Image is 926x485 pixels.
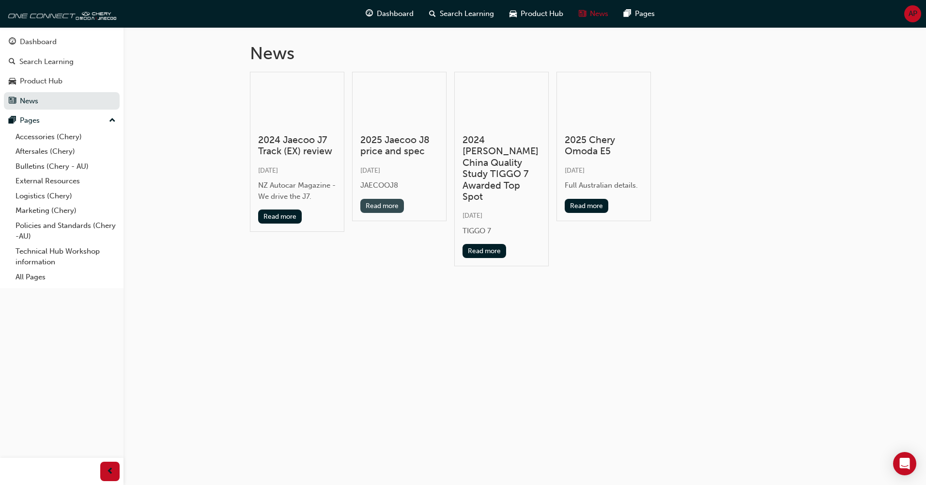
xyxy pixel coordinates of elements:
[429,8,436,20] span: search-icon
[258,180,336,202] div: NZ Autocar Magazine - We drive the J7.
[4,33,120,51] a: Dashboard
[4,92,120,110] a: News
[12,244,120,270] a: Technical Hub Workshop information
[463,134,540,202] h3: 2024 [PERSON_NAME] China Quality Study TIGGO 7 Awarded Top Spot
[377,8,414,19] span: Dashboard
[360,199,404,213] button: Read more
[250,72,344,232] a: 2024 Jaecoo J7 Track (EX) review[DATE]NZ Autocar Magazine - We drive the J7.Read more
[107,466,114,478] span: prev-icon
[440,8,494,19] span: Search Learning
[12,174,120,189] a: External Resources
[9,97,16,106] span: news-icon
[12,270,120,285] a: All Pages
[565,166,585,175] span: [DATE]
[366,8,373,20] span: guage-icon
[12,159,120,174] a: Bulletins (Chery - AU)
[4,112,120,129] button: Pages
[258,166,278,175] span: [DATE]
[463,211,482,220] span: [DATE]
[9,77,16,86] span: car-icon
[12,203,120,218] a: Marketing (Chery)
[109,114,116,127] span: up-icon
[463,226,540,237] div: TIGGO 7
[909,8,917,19] span: AP
[258,134,336,157] h3: 2024 Jaecoo J7 Track (EX) review
[258,210,302,224] button: Read more
[360,166,380,175] span: [DATE]
[360,180,438,191] div: JAECOOJ8
[590,8,608,19] span: News
[20,115,40,126] div: Pages
[509,8,517,20] span: car-icon
[12,189,120,204] a: Logistics (Chery)
[571,4,616,24] a: news-iconNews
[616,4,663,24] a: pages-iconPages
[20,76,62,87] div: Product Hub
[624,8,631,20] span: pages-icon
[4,72,120,90] a: Product Hub
[12,129,120,145] a: Accessories (Chery)
[565,199,609,213] button: Read more
[565,134,643,157] h3: 2025 Chery Omoda E5
[454,72,549,267] a: 2024 [PERSON_NAME] China Quality Study TIGGO 7 Awarded Top Spot[DATE]TIGGO 7Read more
[556,72,651,221] a: 2025 Chery Omoda E5[DATE]Full Australian details.Read more
[5,4,116,23] img: oneconnect
[352,72,447,221] a: 2025 Jaecoo J8 price and spec[DATE]JAECOOJ8Read more
[9,38,16,47] span: guage-icon
[579,8,586,20] span: news-icon
[893,452,916,475] div: Open Intercom Messenger
[360,134,438,157] h3: 2025 Jaecoo J8 price and spec
[19,56,74,67] div: Search Learning
[4,31,120,112] button: DashboardSearch LearningProduct HubNews
[20,36,57,48] div: Dashboard
[635,8,655,19] span: Pages
[250,43,800,64] h1: News
[502,4,571,24] a: car-iconProduct Hub
[904,5,921,22] button: AP
[9,116,16,125] span: pages-icon
[463,244,507,258] button: Read more
[12,144,120,159] a: Aftersales (Chery)
[9,58,15,66] span: search-icon
[521,8,563,19] span: Product Hub
[12,218,120,244] a: Policies and Standards (Chery -AU)
[565,180,643,191] div: Full Australian details.
[421,4,502,24] a: search-iconSearch Learning
[358,4,421,24] a: guage-iconDashboard
[4,53,120,71] a: Search Learning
